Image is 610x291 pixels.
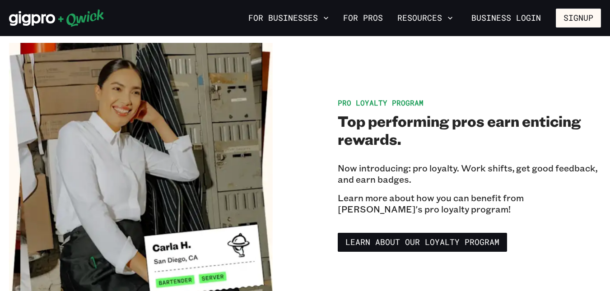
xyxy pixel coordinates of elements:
h2: Top performing pros earn enticing rewards. [338,112,601,148]
span: Pro Loyalty Program [338,98,424,107]
button: Signup [556,9,601,28]
p: Now introducing: pro loyalty. Work shifts, get good feedback, and earn badges. [338,162,601,185]
button: For Businesses [245,10,332,26]
p: Learn more about how you can benefit from [PERSON_NAME]'s pro loyalty program! [338,192,601,215]
a: Business Login [464,9,549,28]
a: For Pros [340,10,386,26]
a: Learn about our Loyalty Program [338,233,507,252]
button: Resources [394,10,456,26]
